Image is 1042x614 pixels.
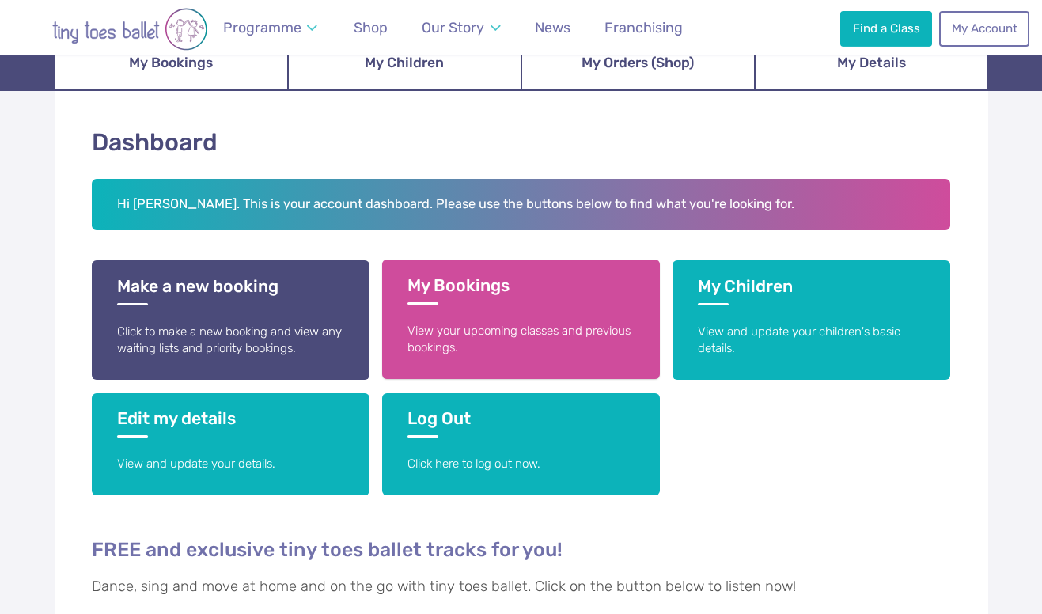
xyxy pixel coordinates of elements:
[117,324,344,358] p: Click to make a new booking and view any waiting lists and priority bookings.
[528,10,578,46] a: News
[407,275,635,305] h3: My Bookings
[117,408,344,438] h3: Edit my details
[521,36,755,91] a: My Orders (Shop)
[288,36,521,91] a: My Children
[535,19,570,36] span: News
[347,10,395,46] a: Shop
[216,10,325,46] a: Programme
[582,49,694,77] span: My Orders (Shop)
[698,276,925,305] h3: My Children
[92,179,951,231] h2: Hi [PERSON_NAME]. This is your account dashboard. Please use the buttons below to find what you'r...
[939,11,1029,46] a: My Account
[840,11,932,46] a: Find a Class
[92,537,951,562] h4: FREE and exclusive tiny toes ballet tracks for you!
[92,126,951,160] h1: Dashboard
[698,324,925,358] p: View and update your children's basic details.
[407,323,635,357] p: View your upcoming classes and previous bookings.
[407,456,635,472] p: Click here to log out now.
[92,260,369,380] a: Make a new booking Click to make a new booking and view any waiting lists and priority bookings.
[55,36,288,91] a: My Bookings
[604,19,683,36] span: Franchising
[837,49,906,77] span: My Details
[382,393,660,495] a: Log Out Click here to log out now.
[597,10,690,46] a: Franchising
[354,19,388,36] span: Shop
[365,49,444,77] span: My Children
[19,8,241,51] img: tiny toes ballet
[117,276,344,305] h3: Make a new booking
[422,19,484,36] span: Our Story
[129,49,213,77] span: My Bookings
[673,260,950,380] a: My Children View and update your children's basic details.
[407,408,635,438] h3: Log Out
[117,456,344,472] p: View and update your details.
[755,36,988,91] a: My Details
[415,10,508,46] a: Our Story
[92,576,951,598] p: Dance, sing and move at home and on the go with tiny toes ballet. Click on the button below to li...
[382,260,660,379] a: My Bookings View your upcoming classes and previous bookings.
[92,393,369,495] a: Edit my details View and update your details.
[223,19,301,36] span: Programme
